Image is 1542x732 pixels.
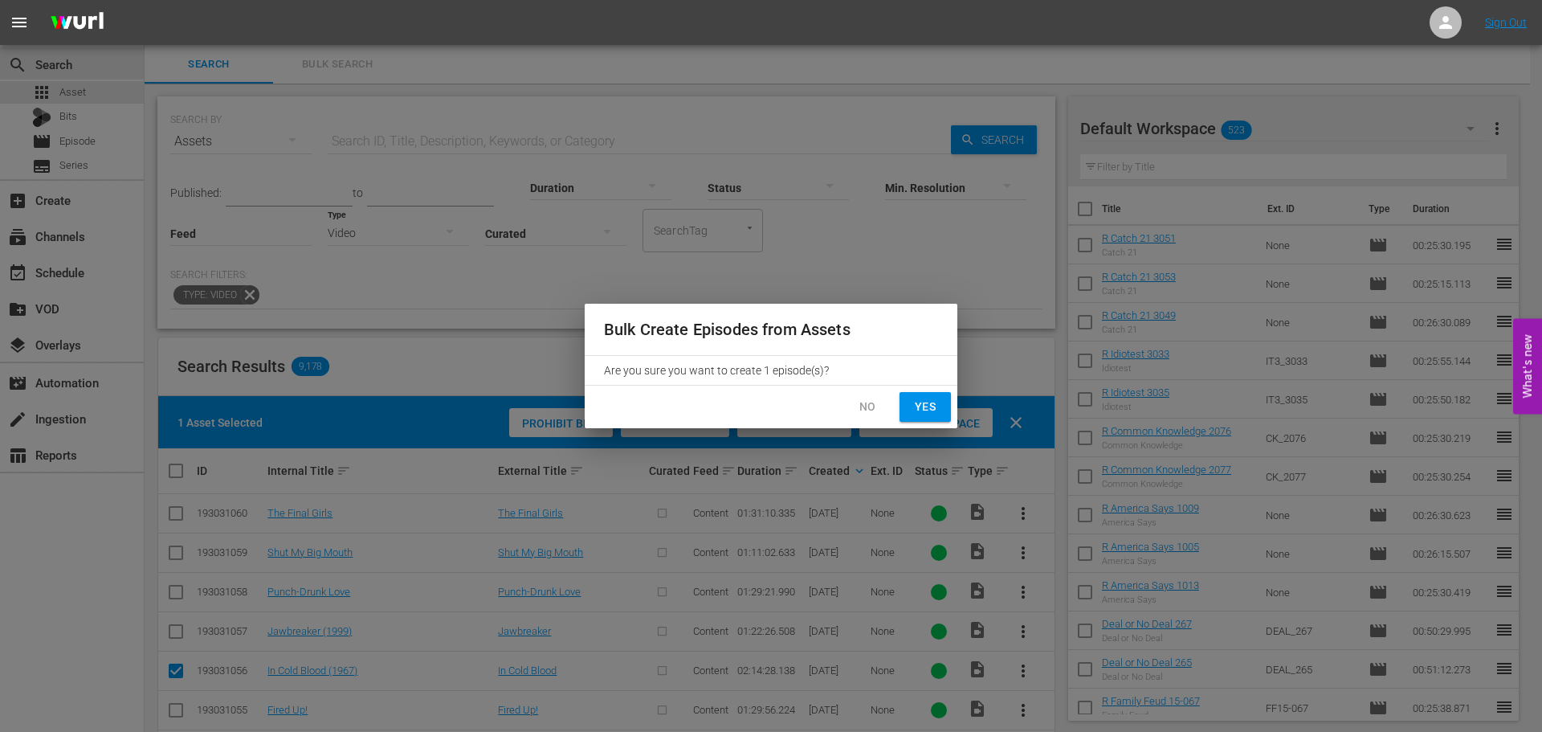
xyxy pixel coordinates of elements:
[604,317,938,342] h2: Bulk Create Episodes from Assets
[1513,318,1542,414] button: Open Feedback Widget
[585,356,957,385] div: Are you sure you want to create 1 episode(s)?
[10,13,29,32] span: menu
[899,392,951,422] button: Yes
[912,397,938,417] span: Yes
[842,392,893,422] button: No
[39,4,116,42] img: ans4CAIJ8jUAAAAAAAAAAAAAAAAAAAAAAAAgQb4GAAAAAAAAAAAAAAAAAAAAAAAAJMjXAAAAAAAAAAAAAAAAAAAAAAAAgAT5G...
[855,397,880,417] span: No
[1485,16,1527,29] a: Sign Out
